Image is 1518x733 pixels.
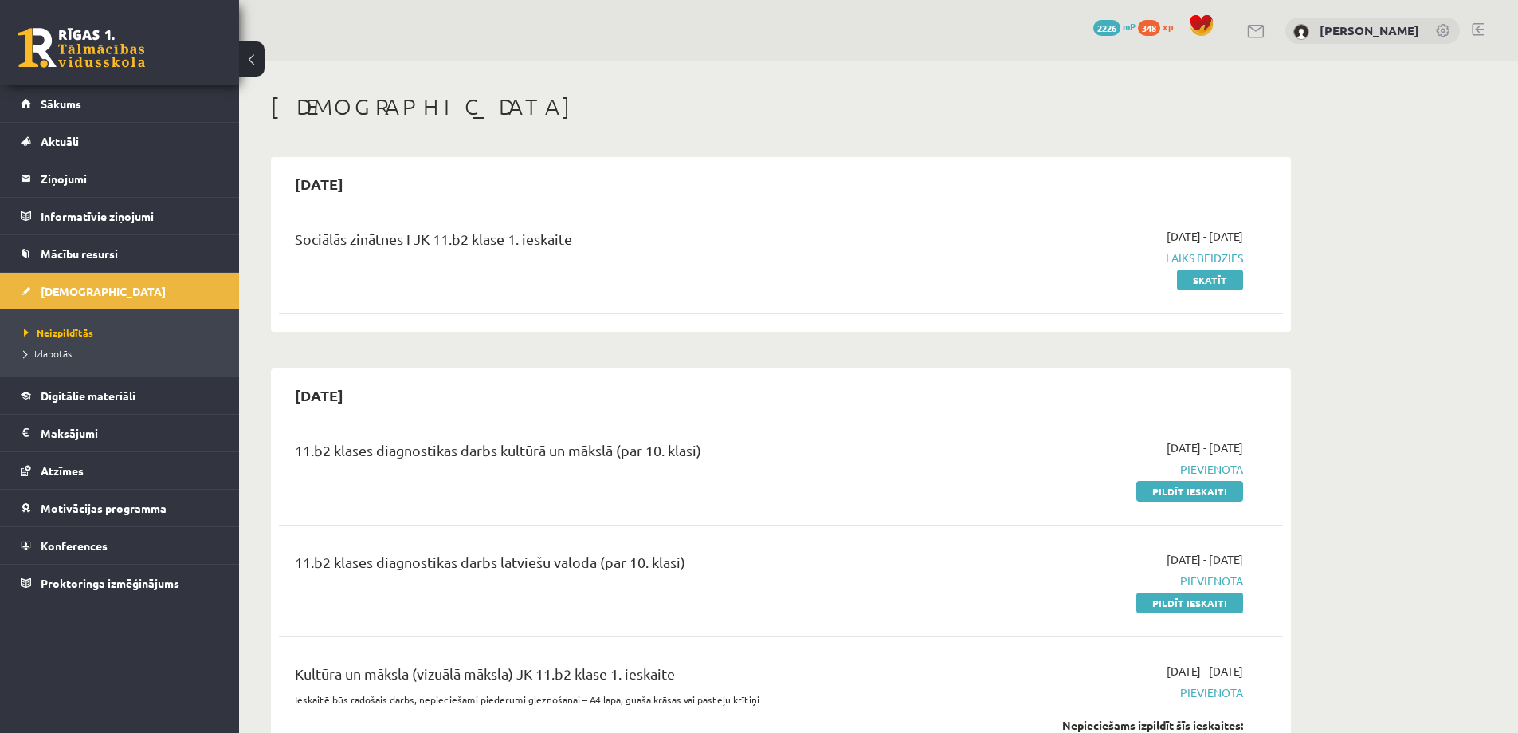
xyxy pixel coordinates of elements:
a: Proktoringa izmēģinājums [21,565,219,601]
a: Pildīt ieskaiti [1136,481,1243,502]
span: [DATE] - [DATE] [1167,663,1243,680]
span: xp [1163,20,1173,33]
span: Izlabotās [24,347,72,360]
span: Aktuāli [41,134,79,148]
div: Sociālās zinātnes I JK 11.b2 klase 1. ieskaite [295,228,919,258]
a: Maksājumi [21,415,219,451]
a: Sākums [21,85,219,122]
a: [PERSON_NAME] [1320,22,1419,38]
span: [DATE] - [DATE] [1167,228,1243,245]
span: Pievienota [943,684,1243,701]
a: Digitālie materiāli [21,377,219,414]
a: Neizpildītās [24,325,223,340]
a: [DEMOGRAPHIC_DATA] [21,273,219,309]
a: Motivācijas programma [21,490,219,526]
legend: Ziņojumi [41,160,219,197]
span: Sākums [41,97,81,111]
div: 11.b2 klases diagnostikas darbs latviešu valodā (par 10. klasi) [295,551,919,581]
h2: [DATE] [279,165,359,203]
a: Ziņojumi [21,160,219,197]
span: Mācību resursi [41,246,118,261]
a: Izlabotās [24,346,223,361]
span: Motivācijas programma [41,501,167,515]
legend: Informatīvie ziņojumi [41,198,219,234]
span: Laiks beidzies [943,250,1243,266]
img: Adrians Leščinskis [1293,24,1309,40]
span: 2226 [1093,20,1120,36]
span: Digitālie materiāli [41,388,135,403]
a: 348 xp [1138,20,1181,33]
span: 348 [1138,20,1160,36]
h2: [DATE] [279,376,359,414]
span: mP [1123,20,1136,33]
a: 2226 mP [1093,20,1136,33]
legend: Maksājumi [41,415,219,451]
a: Konferences [21,527,219,564]
span: Proktoringa izmēģinājums [41,576,179,590]
a: Mācību resursi [21,235,219,272]
a: Aktuāli [21,123,219,160]
p: Ieskaitē būs radošais darbs, nepieciešami piederumi gleznošanai – A4 lapa, guaša krāsas vai paste... [295,692,919,707]
a: Skatīt [1177,270,1243,290]
h1: [DEMOGRAPHIC_DATA] [271,93,1291,120]
span: Pievienota [943,461,1243,478]
a: Informatīvie ziņojumi [21,198,219,234]
a: Pildīt ieskaiti [1136,593,1243,613]
span: [DEMOGRAPHIC_DATA] [41,284,166,298]
span: [DATE] - [DATE] [1167,439,1243,456]
a: Rīgas 1. Tālmācības vidusskola [18,28,145,68]
a: Atzīmes [21,452,219,489]
span: Atzīmes [41,463,84,478]
span: Konferences [41,538,108,553]
div: Kultūra un māksla (vizuālā māksla) JK 11.b2 klase 1. ieskaite [295,663,919,692]
span: Neizpildītās [24,326,93,339]
div: 11.b2 klases diagnostikas darbs kultūrā un mākslā (par 10. klasi) [295,439,919,469]
span: Pievienota [943,573,1243,589]
span: [DATE] - [DATE] [1167,551,1243,568]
